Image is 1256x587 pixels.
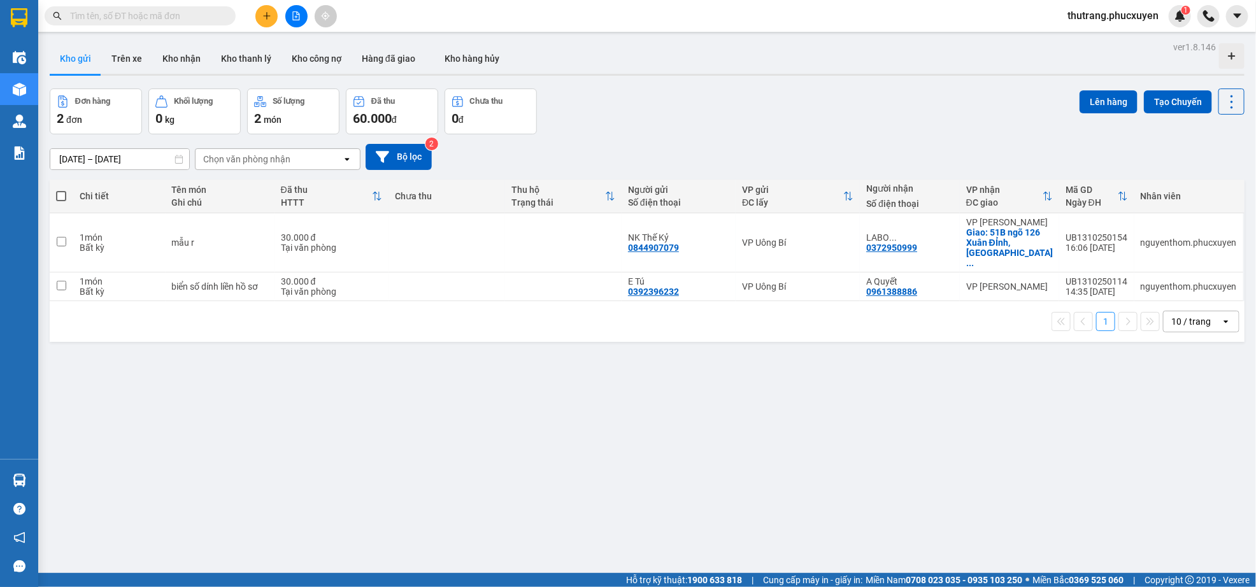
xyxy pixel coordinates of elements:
div: Bất kỳ [80,286,159,297]
span: 0 [155,111,162,126]
button: aim [315,5,337,27]
span: đơn [66,115,82,125]
span: notification [13,532,25,544]
div: Tại văn phòng [281,286,382,297]
span: question-circle [13,503,25,515]
th: Toggle SortBy [505,180,622,213]
div: 30.000 đ [281,276,382,286]
span: món [264,115,282,125]
div: Tạo kho hàng mới [1219,43,1245,69]
img: logo-vxr [11,8,27,27]
img: icon-new-feature [1174,10,1186,22]
div: NK Thế Kỷ [628,232,729,243]
div: Chưa thu [470,97,503,106]
div: 0844907079 [628,243,679,253]
div: VP [PERSON_NAME] [966,281,1053,292]
button: Số lượng2món [247,88,339,134]
th: Toggle SortBy [275,180,389,213]
span: thutrang.phucxuyen [1057,8,1169,24]
div: 14:35 [DATE] [1066,286,1128,297]
th: Toggle SortBy [960,180,1059,213]
span: 60.000 [353,111,392,126]
th: Toggle SortBy [1059,180,1134,213]
div: Mã GD [1066,185,1118,195]
button: Chưa thu0đ [445,88,537,134]
span: Cung cấp máy in - giấy in: [763,573,862,587]
div: Ngày ĐH [1066,197,1118,208]
button: Lên hàng [1080,90,1138,113]
div: Khối lượng [174,97,213,106]
div: Người nhận [866,183,953,194]
div: ĐC lấy [742,197,843,208]
div: Nhân viên [1141,191,1237,201]
strong: 1900 633 818 [687,575,742,585]
img: solution-icon [13,146,26,160]
div: biển số dính liền hồ sơ [172,281,268,292]
div: LABO VITA3D/0832084283 [866,232,953,243]
div: mẫu r [172,237,268,248]
sup: 2 [425,138,438,150]
div: Đã thu [371,97,395,106]
span: aim [321,11,330,20]
img: warehouse-icon [13,83,26,96]
div: VP gửi [742,185,843,195]
span: Miền Bắc [1032,573,1124,587]
svg: open [342,154,352,164]
div: Số lượng [273,97,305,106]
div: 30.000 đ [281,232,382,243]
div: VP nhận [966,185,1043,195]
th: Toggle SortBy [736,180,860,213]
div: VP Uông Bí [742,237,853,248]
span: | [752,573,753,587]
button: Kho gửi [50,43,101,74]
span: caret-down [1232,10,1243,22]
span: copyright [1185,576,1194,584]
span: ... [889,232,897,243]
div: 0392396232 [628,286,679,297]
button: caret-down [1226,5,1248,27]
strong: 0708 023 035 - 0935 103 250 [906,575,1022,585]
button: Hàng đã giao [352,43,425,74]
div: E Tú [628,276,729,286]
span: message [13,560,25,572]
div: 16:06 [DATE] [1066,243,1128,253]
span: | [1133,573,1135,587]
span: kg [165,115,175,125]
span: Miền Nam [866,573,1022,587]
div: 1 món [80,276,159,286]
span: 0 [452,111,459,126]
button: Khối lượng0kg [148,88,241,134]
div: Thu hộ [511,185,605,195]
span: Kho hàng hủy [445,53,499,64]
span: file-add [292,11,301,20]
button: Đã thu60.000đ [346,88,438,134]
div: Chưa thu [395,191,499,201]
img: warehouse-icon [13,115,26,128]
button: Kho thanh lý [211,43,282,74]
button: Kho công nợ [282,43,352,74]
span: ... [966,258,974,268]
span: 1 [1183,6,1188,15]
div: 0961388886 [866,286,917,297]
span: ⚪️ [1025,577,1029,583]
button: Bộ lọc [366,144,432,170]
button: 1 [1096,312,1115,331]
span: 2 [57,111,64,126]
div: A Quyết [866,276,953,286]
input: Tìm tên, số ĐT hoặc mã đơn [70,9,220,23]
div: Đã thu [281,185,372,195]
div: Ghi chú [172,197,268,208]
input: Select a date range. [50,149,189,169]
div: ĐC giao [966,197,1043,208]
svg: open [1221,316,1231,327]
div: Đơn hàng [75,97,110,106]
span: đ [459,115,464,125]
span: search [53,11,62,20]
div: Trạng thái [511,197,605,208]
div: UB1310250154 [1066,232,1128,243]
strong: 0369 525 060 [1069,575,1124,585]
button: file-add [285,5,308,27]
div: 1 món [80,232,159,243]
button: Kho nhận [152,43,211,74]
div: VP [PERSON_NAME] [966,217,1053,227]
